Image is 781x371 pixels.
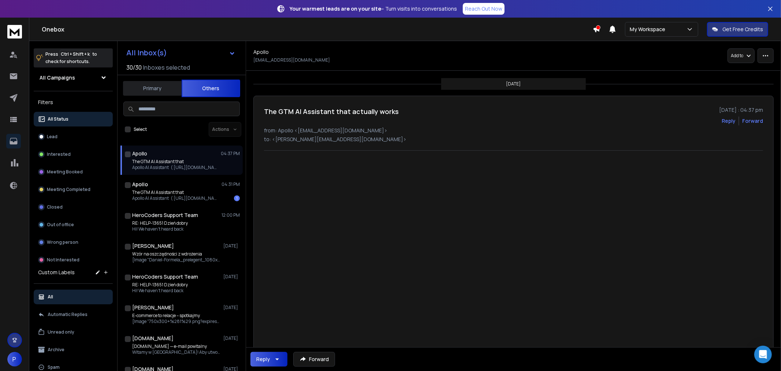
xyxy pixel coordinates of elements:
[47,257,79,263] p: Not Interested
[132,335,174,342] h1: [DOMAIN_NAME]
[34,235,113,250] button: Wrong person
[7,352,22,367] button: P
[222,212,240,218] p: 12:00 PM
[132,165,220,170] p: Apollo AI Assistant ( [URL][DOMAIN_NAME] )
[132,288,188,294] p: Hi! We haven’t heard back
[47,222,74,228] p: Out of office
[34,342,113,357] button: Archive
[132,319,220,324] p: [Image "750x300+%281%29.png?expires=1775078550&signature=be3a579dec3ee99e2503a3f98abd9ddadd006d92...
[47,204,63,210] p: Closed
[264,127,763,134] p: from: Apollo <[EMAIL_ADDRESS][DOMAIN_NAME]>
[264,106,399,117] h1: The GTM AI Assistant that actually works
[134,126,147,132] label: Select
[7,25,22,38] img: logo
[34,217,113,232] button: Out of office
[45,51,97,65] p: Press to check for shortcuts.
[707,22,768,37] button: Get Free Credits
[34,165,113,179] button: Meeting Booked
[290,5,457,12] p: – Turn visits into conversations
[132,349,220,355] p: Witamy w [GEOGRAPHIC_DATA]! Aby utworzyć
[132,257,220,263] p: [Image "Daniel-Formela_prelegent_1080x1080px_BaseWeek.png?expires=1775078550&signature=bd825ed577...
[48,347,64,353] p: Archive
[34,112,113,126] button: All Status
[132,195,220,201] p: Apollo AI Assistant ( [URL][DOMAIN_NAME] )
[34,97,113,107] h3: Filters
[222,181,240,187] p: 04:31 PM
[132,226,188,232] p: Hi! We haven’t heard back
[182,80,240,97] button: Others
[48,329,74,335] p: Unread only
[132,212,198,219] h1: HeroCoders Support Team
[123,80,182,96] button: Primary
[253,48,269,56] h1: Apollo
[719,106,763,114] p: [DATE] : 04:37 pm
[48,116,68,122] p: All Status
[253,57,330,63] p: [EMAIL_ADDRESS][DOMAIN_NAME]
[34,182,113,197] button: Meeting Completed
[38,269,75,276] h3: Custom Labels
[132,282,188,288] p: RE: HELP-13651 Dzień dobry
[132,242,174,250] h1: [PERSON_NAME]
[48,294,53,300] p: All
[264,136,763,143] p: to: <[PERSON_NAME][EMAIL_ADDRESS][DOMAIN_NAME]>
[47,169,83,175] p: Meeting Booked
[132,313,220,319] p: E-commerce to relacje – spotkajmy
[34,200,113,214] button: Closed
[250,352,287,367] button: Reply
[132,304,174,311] h1: [PERSON_NAME]
[290,5,381,12] strong: Your warmest leads are on your site
[34,70,113,85] button: All Campaigns
[47,239,78,245] p: Wrong person
[293,352,335,367] button: Forward
[223,274,240,280] p: [DATE]
[234,195,240,201] div: 1
[132,190,220,195] p: The GTM AI Assistant that
[463,3,505,15] a: Reach Out Now
[754,346,772,363] div: Open Intercom Messenger
[34,129,113,144] button: Lead
[34,325,113,339] button: Unread only
[742,117,763,125] div: Forward
[256,356,270,363] div: Reply
[60,50,91,58] span: Ctrl + Shift + k
[34,253,113,267] button: Not Interested
[132,344,220,349] p: [DOMAIN_NAME] — e-mail powitalny
[722,26,763,33] p: Get Free Credits
[42,25,593,34] h1: Onebox
[132,150,147,157] h1: Apollo
[223,335,240,341] p: [DATE]
[48,312,88,317] p: Automatic Replies
[223,243,240,249] p: [DATE]
[40,74,75,81] h1: All Campaigns
[48,364,60,370] p: Spam
[221,151,240,157] p: 04:37 PM
[722,117,736,125] button: Reply
[132,181,148,188] h1: Apollo
[126,63,142,72] span: 30 / 30
[630,26,668,33] p: My Workspace
[132,273,198,280] h1: HeroCoders Support Team
[47,151,71,157] p: Interested
[506,81,521,87] p: [DATE]
[126,49,167,56] h1: All Inbox(s)
[465,5,502,12] p: Reach Out Now
[132,220,188,226] p: RE: HELP-13651 Dzień dobry
[132,251,220,257] p: Wzór na oszczędności z wdrożenia
[47,134,57,140] p: Lead
[223,305,240,311] p: [DATE]
[120,45,241,60] button: All Inbox(s)
[47,187,90,192] p: Meeting Completed
[34,147,113,162] button: Interested
[143,63,190,72] h3: Inboxes selected
[132,159,220,165] p: The GTM AI Assistant that
[34,307,113,322] button: Automatic Replies
[731,53,743,59] p: Add to
[34,290,113,304] button: All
